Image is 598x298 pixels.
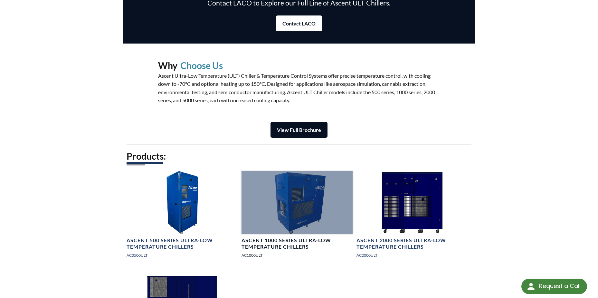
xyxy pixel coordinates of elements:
h2: Products: [127,150,471,162]
h4: Ascent 500 Series Ultra-Low Temperature Chillers [127,237,238,251]
div: Request a Call [539,279,581,293]
h4: Ascent 2000 Series Ultra-Low Temperature Chillers [356,237,468,251]
p: AC1000ULT [242,252,353,258]
a: Contact LACO [276,15,322,31]
strong: View Full Brochure [277,127,321,133]
a: Ascent Chiller 1000 Series 1Ascent 1000 Series Ultra-Low Temperature ChillersAC1000ULT [242,171,353,263]
a: View Full Brochure [271,122,327,138]
a: Ascent Chiller 500 Series Image 1Ascent 500 Series Ultra-Low Temperature ChillersAC0500ULT [127,171,238,263]
p: AC0500ULT [127,252,238,258]
strong: Contact LACO [282,20,316,26]
h2: Choose Us [180,60,223,71]
h2: Why [158,60,177,71]
img: round button [526,281,536,292]
a: Ascent Chiller 2000 Series 1Ascent 2000 Series Ultra-Low Temperature ChillersAC2000ULT [356,171,468,263]
h4: Ascent 1000 Series Ultra-Low Temperature Chillers [242,237,353,251]
div: Request a Call [521,279,587,294]
p: AC2000ULT [356,252,468,258]
p: Ascent Ultra-Low Temperature (ULT) Chiller & Temperature Control Systems offer precise temperatur... [158,72,440,104]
